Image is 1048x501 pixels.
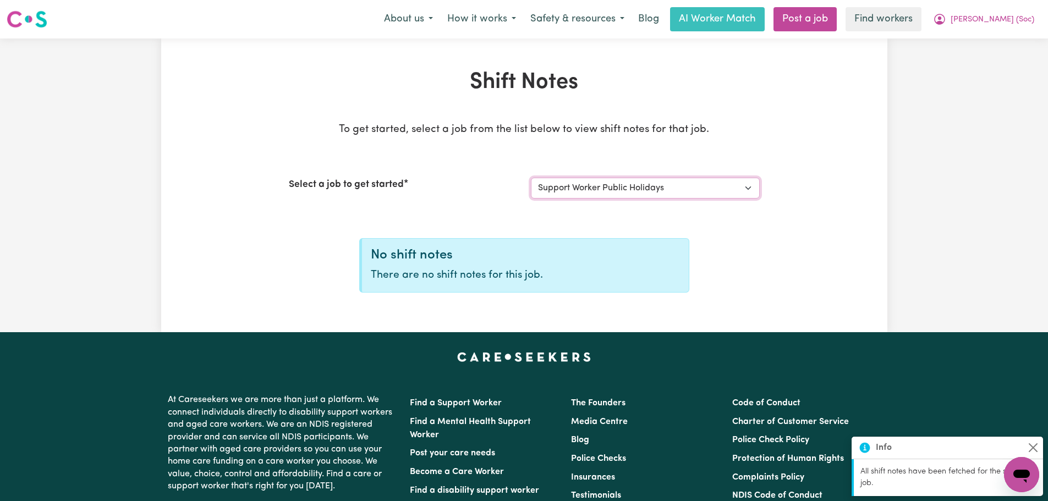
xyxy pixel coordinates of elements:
a: Protection of Human Rights [732,454,844,463]
a: AI Worker Match [670,7,765,31]
div: No shift notes [371,247,680,263]
a: Find workers [846,7,921,31]
button: How it works [440,8,523,31]
a: Post your care needs [410,449,495,458]
strong: Info [876,441,892,454]
p: To get started, select a job from the list below to view shift notes for that job. [289,122,760,138]
label: Select a job to get started [289,178,404,192]
button: Close [1027,441,1040,454]
a: Find a Support Worker [410,399,502,408]
a: Blog [632,7,666,31]
a: Media Centre [571,417,628,426]
button: About us [377,8,440,31]
a: Careseekers logo [7,7,47,32]
a: Blog [571,436,589,444]
h1: Shift Notes [289,69,760,96]
a: Police Check Policy [732,436,809,444]
a: Insurances [571,473,615,482]
a: Find a Mental Health Support Worker [410,417,531,439]
span: [PERSON_NAME] (Soc) [951,14,1034,26]
a: Police Checks [571,454,626,463]
p: At Careseekers we are more than just a platform. We connect individuals directly to disability su... [168,389,397,497]
a: Testimonials [571,491,621,500]
button: Safety & resources [523,8,632,31]
p: There are no shift notes for this job. [371,268,680,284]
img: Careseekers logo [7,9,47,29]
p: All shift notes have been fetched for the selected job. [860,466,1036,489]
iframe: Button to launch messaging window [1004,457,1039,492]
a: Code of Conduct [732,399,800,408]
a: Careseekers home page [457,352,591,361]
a: Charter of Customer Service [732,417,849,426]
a: Complaints Policy [732,473,804,482]
a: Find a disability support worker [410,486,539,495]
a: Become a Care Worker [410,467,504,476]
button: My Account [926,8,1041,31]
a: NDIS Code of Conduct [732,491,822,500]
a: Post a job [773,7,837,31]
a: The Founders [571,399,625,408]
